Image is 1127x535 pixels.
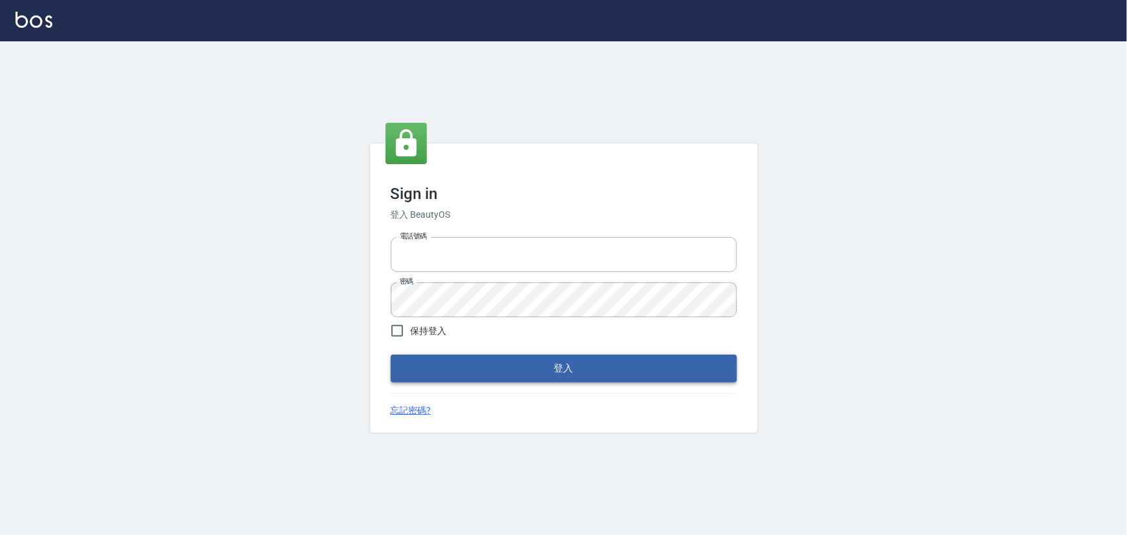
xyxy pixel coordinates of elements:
label: 密碼 [400,277,413,286]
h3: Sign in [391,185,737,203]
a: 忘記密碼? [391,404,431,417]
span: 保持登入 [411,324,447,338]
img: Logo [16,12,52,28]
label: 電話號碼 [400,231,427,241]
h6: 登入 BeautyOS [391,208,737,222]
button: 登入 [391,355,737,382]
